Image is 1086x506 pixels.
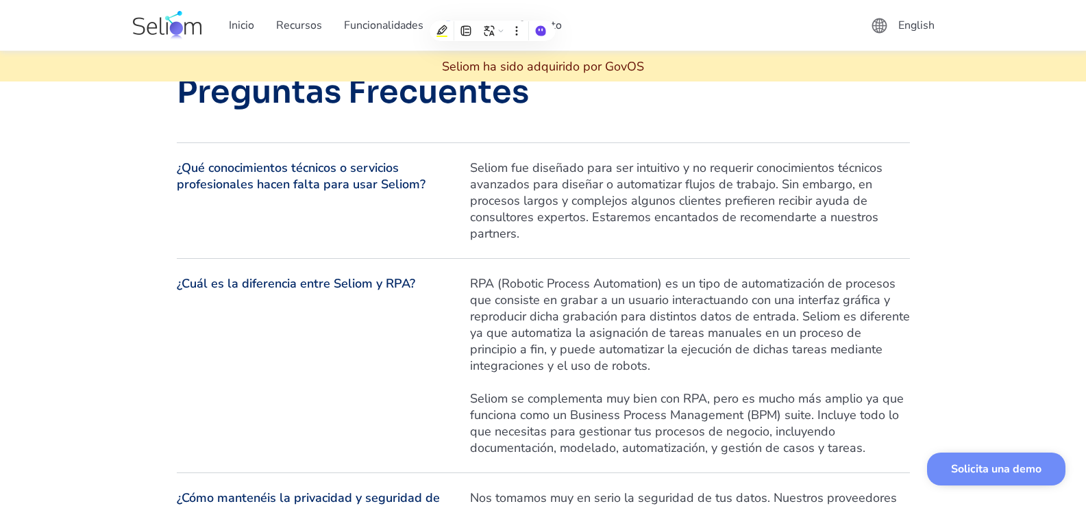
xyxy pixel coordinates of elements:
div: Seliom fue diseñado para ser intuitivo y no requerir conocimientos técnicos avanzados para diseña... [470,160,910,242]
div: ¿Qué conocimientos técnicos o servicios profesionales hacen falta para usar Seliom? [177,160,459,192]
h2: Preguntas Frecuentes [177,74,543,110]
a: Solicita una demo [927,453,1065,485]
a: English [888,9,948,42]
a: Preguntas [434,6,507,45]
div: Seliom ha sido adquirido por GovOS [442,58,644,75]
a: Inicio [218,6,265,45]
a: Contacto [507,6,573,45]
a: Funcionalidades [333,6,434,45]
div: ¿Cuál es la diferencia entre Seliom y RPA? [177,275,459,292]
div: RPA (Robotic Process Automation) es un tipo de automatización de procesos que consiste en grabar ... [470,275,910,456]
a: Recursos [265,6,333,45]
